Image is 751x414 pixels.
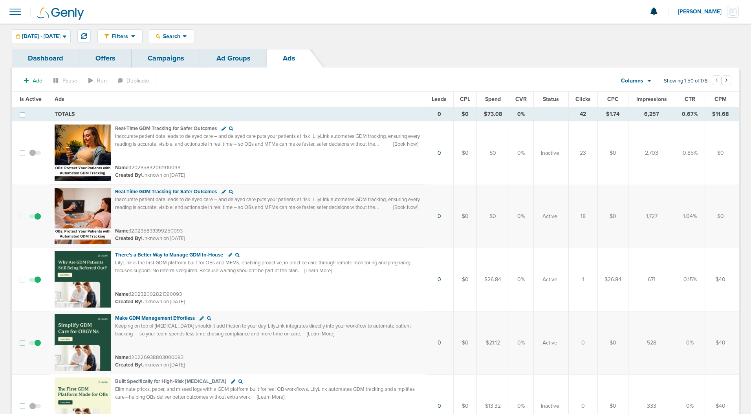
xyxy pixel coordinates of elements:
span: Status [543,96,559,103]
td: TOTALS [50,107,425,121]
td: 0% [509,311,533,374]
img: Ad image [55,314,111,371]
td: 18 [568,185,597,248]
span: Created By [115,362,141,368]
td: $73.08 [477,107,509,121]
td: $1.74 [597,107,628,121]
span: Name: [115,228,130,234]
td: 0% [509,121,533,185]
ul: Pagination [712,77,731,86]
td: $40 [705,248,739,311]
td: $26.84 [477,248,509,311]
span: Name: [115,165,130,171]
small: 120235833399250093 [115,228,183,234]
small: Unknown on [DATE] [115,361,185,368]
span: Columns [621,77,643,85]
td: 6,257 [628,107,675,121]
td: 1,727 [628,185,675,248]
span: CTR [685,96,695,103]
span: LilyLink is the first GDM platform built for OBs and MFMs, enabling proactive, in-practice care t... [115,260,412,274]
td: 1.04% [675,185,705,248]
span: Real-Time GDM Tracking for Safer Outcomes [115,125,217,132]
span: Inactive [541,149,559,157]
td: 0.67% [675,107,705,121]
span: Leads [432,96,447,103]
span: Clicks [575,96,591,103]
small: 120235832061910093 [115,165,180,171]
td: $0 [454,185,477,248]
span: Created By [115,172,141,178]
span: Real-Time GDM Tracking for Safer Outcomes [115,189,217,195]
a: Ad Groups [200,49,267,68]
td: 0% [509,185,533,248]
span: Name: [115,354,130,361]
td: $0 [454,107,477,121]
img: Ad image [55,188,111,244]
small: Unknown on [DATE] [115,172,185,179]
span: Built Specifically for High-Risk [MEDICAL_DATA] [115,378,226,385]
small: 120226938803000093 [115,354,183,361]
span: CPL [460,96,470,103]
td: 0% [509,248,533,311]
span: [Learn More] [304,267,332,274]
span: Eliminate pricks, paper, and missed logs with a GDM platform built for real OB workflows. LilyLin... [115,386,415,400]
span: CVR [515,96,527,103]
td: $0 [705,185,739,248]
button: Go to next page [722,75,731,85]
span: [Book Now] [393,141,418,148]
td: $26.84 [597,248,628,311]
a: 0 [438,339,441,346]
td: $0 [705,121,739,185]
td: 42 [568,107,597,121]
span: [DATE] - [DATE] [22,34,60,39]
td: 23 [568,121,597,185]
td: $0 [477,121,509,185]
span: Add [33,77,42,84]
td: $21.12 [477,311,509,374]
span: Inaccurate patient data leads to delayed care – and delayed care puts your patients at risk. Lily... [115,133,420,155]
td: 671 [628,248,675,311]
td: 0.15% [675,248,705,311]
span: Spend [485,96,501,103]
a: 0 [438,403,441,409]
td: $0 [454,248,477,311]
a: 0 [438,150,441,156]
span: Keeping on top of [MEDICAL_DATA] shouldn’t add friction to your day. LilyLink integrates directly... [115,323,411,337]
span: Search [160,33,183,40]
span: [PERSON_NAME] [678,9,727,15]
span: Is Active [20,96,42,103]
small: Unknown on [DATE] [115,298,185,305]
span: Active [542,212,557,220]
span: Ads [55,96,64,103]
a: Campaigns [132,49,200,68]
td: 0 [425,107,454,121]
img: Ad image [55,251,111,308]
span: Name: [115,291,130,297]
span: [Learn More] [257,394,284,401]
small: 120232002821390093 [115,291,182,297]
td: 528 [628,311,675,374]
span: Impressions [636,96,667,103]
span: Make GDM Management Effortless [115,315,195,321]
td: $0 [477,185,509,248]
td: $40 [705,311,739,374]
span: [Learn More] [307,330,334,337]
span: [Book Now] [393,204,418,211]
img: Genly [37,7,84,20]
td: $0 [597,311,628,374]
td: 2,703 [628,121,675,185]
td: $0 [597,121,628,185]
span: Showing 1-50 of 178 [664,78,708,84]
td: $0 [454,121,477,185]
a: 0 [438,213,441,220]
span: Inactive [541,402,559,410]
a: Offers [79,49,132,68]
span: CPM [714,96,727,103]
td: 1 [568,248,597,311]
button: Add [20,75,47,86]
span: There’s a Better Way to Manage GDM In-House [115,252,223,258]
img: Ad image [55,125,111,181]
td: $11.68 [705,107,739,121]
td: 0.85% [675,121,705,185]
a: Ads [267,49,311,68]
